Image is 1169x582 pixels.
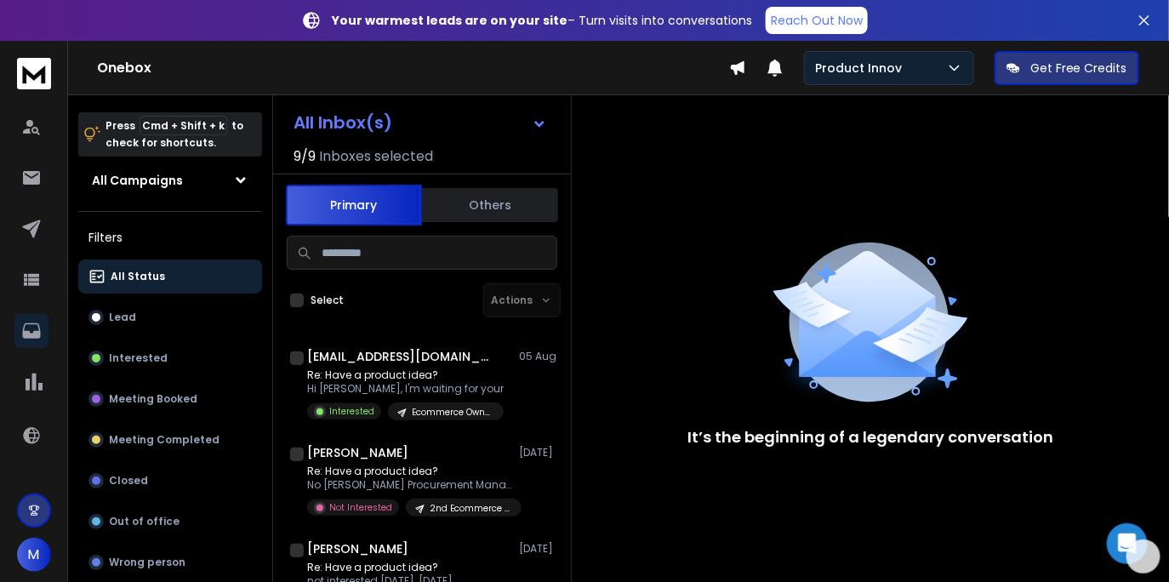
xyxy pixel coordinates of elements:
h1: [PERSON_NAME] [307,540,408,557]
p: [DATE] [519,446,557,459]
p: Hi [PERSON_NAME], I'm waiting for your [307,382,504,396]
h3: Inboxes selected [319,146,433,167]
h1: All Inbox(s) [294,114,392,131]
p: Interested [329,405,374,418]
p: Interested [109,351,168,365]
img: logo [17,58,51,89]
span: 9 / 9 [294,146,316,167]
img: website_grey.svg [27,44,41,58]
button: Others [422,186,558,224]
button: Primary [286,185,422,225]
a: Reach Out Now [766,7,868,34]
p: 05 Aug [519,350,557,363]
button: Meeting Booked [78,382,262,416]
button: Interested [78,341,262,375]
p: Closed [109,474,148,488]
button: Meeting Completed [78,423,262,457]
button: All Status [78,260,262,294]
button: Lead [78,300,262,334]
div: Open Intercom Messenger [1107,523,1148,564]
img: logo_orange.svg [27,27,41,41]
button: Out of office [78,505,262,539]
button: M [17,538,51,572]
h3: Filters [78,225,262,249]
p: Out of office [109,515,180,528]
p: – Turn visits into conversations [332,12,752,29]
p: Meeting Booked [109,392,197,406]
p: Lead [109,311,136,324]
label: Select [311,294,344,307]
h1: All Campaigns [92,172,183,189]
button: Get Free Credits [995,51,1139,85]
p: Re: Have a product idea? [307,561,511,574]
div: v 4.0.24 [48,27,83,41]
div: Domain Overview [65,100,152,111]
p: Meeting Completed [109,433,220,447]
div: Domain: [URL] [44,44,121,58]
p: Reach Out Now [771,12,863,29]
button: Closed [78,464,262,498]
button: Wrong person [78,545,262,579]
h1: Onebox [97,58,729,78]
p: Ecommerce Owners in [GEOGRAPHIC_DATA] [412,406,493,419]
button: All Campaigns [78,163,262,197]
p: All Status [111,270,165,283]
span: Cmd + Shift + k [140,116,227,135]
h1: [PERSON_NAME] [307,444,408,461]
p: Product Innov [815,60,909,77]
p: Not Interested [329,501,392,514]
p: It’s the beginning of a legendary conversation [687,425,1053,449]
button: All Inbox(s) [280,106,561,140]
div: Keywords by Traffic [188,100,287,111]
p: Wrong person [109,556,185,569]
p: [DATE] [519,542,557,556]
p: Press to check for shortcuts. [105,117,243,151]
p: Re: Have a product idea? [307,368,504,382]
img: tab_domain_overview_orange.svg [46,99,60,112]
p: Re: Have a product idea? [307,465,511,478]
h1: [EMAIL_ADDRESS][DOMAIN_NAME] [307,348,494,365]
p: 2nd Ecommerce Owners [430,502,511,515]
p: Get Free Credits [1030,60,1127,77]
strong: Your warmest leads are on your site [332,12,567,29]
img: tab_keywords_by_traffic_grey.svg [169,99,183,112]
p: No [PERSON_NAME] Procurement Manager [307,478,511,492]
